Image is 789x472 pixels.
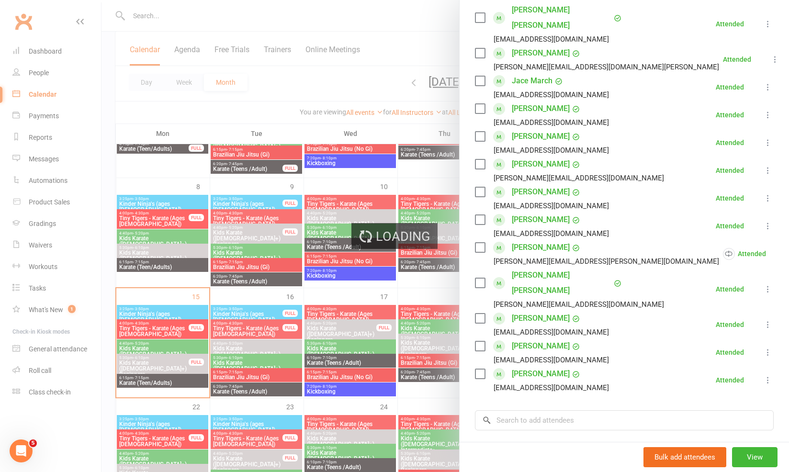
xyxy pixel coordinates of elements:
[643,447,726,467] button: Bulk add attendees
[494,89,609,101] div: [EMAIL_ADDRESS][DOMAIN_NAME]
[716,223,744,229] div: Attended
[494,227,609,240] div: [EMAIL_ADDRESS][DOMAIN_NAME]
[494,298,664,311] div: [PERSON_NAME][EMAIL_ADDRESS][DOMAIN_NAME]
[494,116,609,129] div: [EMAIL_ADDRESS][DOMAIN_NAME]
[716,321,744,328] div: Attended
[494,61,719,73] div: [PERSON_NAME][EMAIL_ADDRESS][DOMAIN_NAME][PERSON_NAME]
[512,129,570,144] a: [PERSON_NAME]
[716,84,744,90] div: Attended
[512,338,570,354] a: [PERSON_NAME]
[716,195,744,202] div: Attended
[512,366,570,382] a: [PERSON_NAME]
[512,240,570,255] a: [PERSON_NAME]
[716,349,744,356] div: Attended
[494,354,609,366] div: [EMAIL_ADDRESS][DOMAIN_NAME]
[512,2,611,33] a: [PERSON_NAME] [PERSON_NAME]
[10,439,33,462] iframe: Intercom live chat
[29,439,37,447] span: 5
[512,212,570,227] a: [PERSON_NAME]
[475,410,774,430] input: Search to add attendees
[512,157,570,172] a: [PERSON_NAME]
[723,248,766,260] div: Attended
[494,200,609,212] div: [EMAIL_ADDRESS][DOMAIN_NAME]
[494,382,609,394] div: [EMAIL_ADDRESS][DOMAIN_NAME]
[494,255,719,268] div: [PERSON_NAME][EMAIL_ADDRESS][PERSON_NAME][DOMAIN_NAME]
[716,377,744,383] div: Attended
[716,286,744,292] div: Attended
[716,112,744,118] div: Attended
[494,144,609,157] div: [EMAIL_ADDRESS][DOMAIN_NAME]
[716,139,744,146] div: Attended
[716,167,744,174] div: Attended
[512,73,552,89] a: Jace March
[494,326,609,338] div: [EMAIL_ADDRESS][DOMAIN_NAME]
[716,21,744,27] div: Attended
[512,45,570,61] a: [PERSON_NAME]
[732,447,778,467] button: View
[512,101,570,116] a: [PERSON_NAME]
[723,56,751,63] div: Attended
[494,33,609,45] div: [EMAIL_ADDRESS][DOMAIN_NAME]
[512,184,570,200] a: [PERSON_NAME]
[512,311,570,326] a: [PERSON_NAME]
[512,268,611,298] a: [PERSON_NAME] [PERSON_NAME]
[494,172,664,184] div: [PERSON_NAME][EMAIL_ADDRESS][DOMAIN_NAME]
